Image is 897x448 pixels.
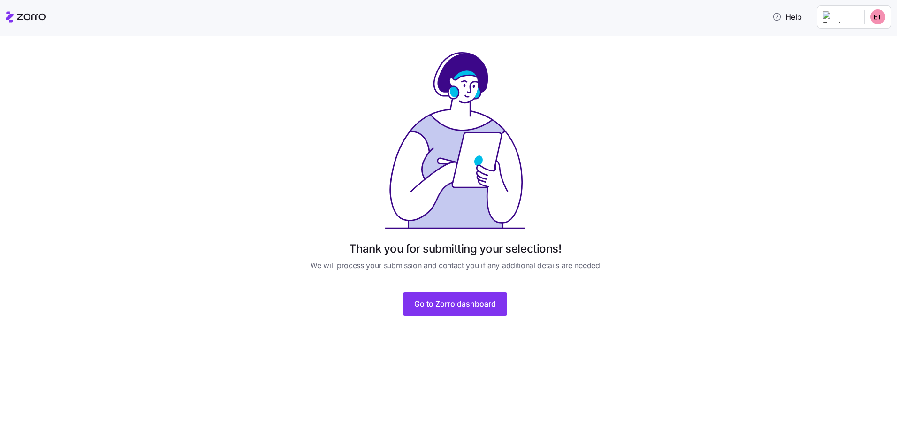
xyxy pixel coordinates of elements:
img: 670cb7eb2b6668dfda6e026f52bc2c8f [870,9,885,24]
h1: Thank you for submitting your selections! [349,241,561,256]
button: Help [765,8,809,26]
button: Go to Zorro dashboard [403,292,507,316]
span: Help [772,11,802,23]
span: We will process your submission and contact you if any additional details are needed [310,260,600,271]
span: Go to Zorro dashboard [414,298,496,309]
img: Employer logo [823,11,857,23]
